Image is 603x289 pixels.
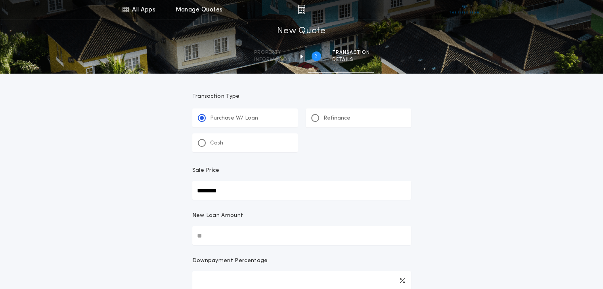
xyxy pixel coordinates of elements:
p: New Loan Amount [192,212,243,220]
p: Refinance [324,114,350,122]
p: Purchase W/ Loan [210,114,258,122]
p: Transaction Type [192,93,411,101]
img: vs-icon [450,6,479,13]
h2: 2 [315,53,318,59]
span: Property [254,49,291,56]
input: New Loan Amount [192,226,411,245]
span: information [254,57,291,63]
span: details [332,57,370,63]
input: Sale Price [192,181,411,200]
h1: New Quote [277,25,325,38]
img: img [298,5,305,14]
p: Sale Price [192,167,220,175]
p: Downpayment Percentage [192,257,268,265]
span: Transaction [332,49,370,56]
p: Cash [210,139,223,147]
